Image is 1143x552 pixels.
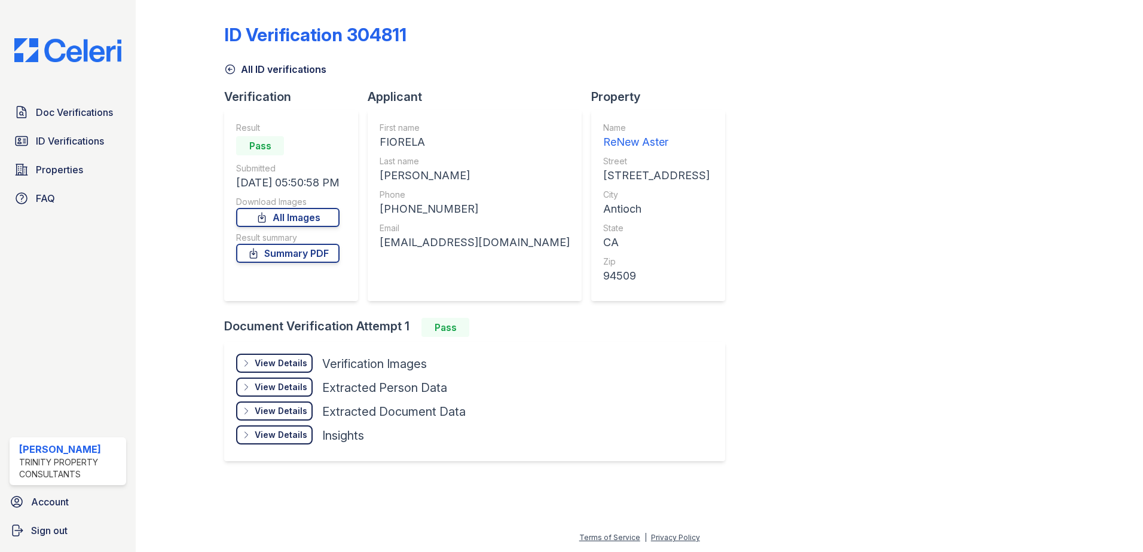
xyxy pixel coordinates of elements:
div: [PERSON_NAME] [380,167,570,184]
iframe: chat widget [1093,504,1131,540]
div: Result summary [236,232,340,244]
div: 94509 [603,268,710,284]
div: Document Verification Attempt 1 [224,318,735,337]
a: Properties [10,158,126,182]
span: Sign out [31,523,68,538]
div: Insights [322,427,364,444]
a: FAQ [10,186,126,210]
div: View Details [255,405,307,417]
div: Verification [224,88,368,105]
a: All ID verifications [224,62,326,76]
div: FIORELA [380,134,570,151]
div: Extracted Document Data [322,403,466,420]
div: Street [603,155,710,167]
div: CA [603,234,710,251]
div: Result [236,122,340,134]
span: Account [31,495,69,509]
div: Last name [380,155,570,167]
div: [PHONE_NUMBER] [380,201,570,217]
a: Summary PDF [236,244,340,263]
div: | [644,533,647,542]
div: [EMAIL_ADDRESS][DOMAIN_NAME] [380,234,570,251]
img: CE_Logo_Blue-a8612792a0a2168367f1c8372b55b34899dd931a85d93a1a3d3e32e68fde9ad4.png [5,38,131,62]
div: Email [380,222,570,234]
div: [STREET_ADDRESS] [603,167,710,184]
div: View Details [255,357,307,369]
div: Trinity Property Consultants [19,456,121,480]
a: Sign out [5,519,131,542]
span: Doc Verifications [36,105,113,119]
div: Zip [603,256,710,268]
div: View Details [255,429,307,441]
div: Verification Images [322,355,427,372]
div: Download Images [236,196,340,208]
div: Antioch [603,201,710,217]
a: Name ReNew Aster [603,122,710,151]
div: [DATE] 05:50:58 PM [236,174,340,191]
div: Extracted Person Data [322,379,447,396]
div: Submitted [236,162,340,174]
div: Property [591,88,735,105]
a: Account [5,490,131,514]
span: FAQ [36,191,55,206]
span: ID Verifications [36,134,104,148]
a: All Images [236,208,340,227]
a: Privacy Policy [651,533,700,542]
div: Pass [236,136,284,155]
div: ID Verification 304811 [224,24,407,45]
div: Name [603,122,710,134]
div: Applicant [368,88,591,105]
a: Terms of Service [579,533,640,542]
div: [PERSON_NAME] [19,442,121,456]
a: ID Verifications [10,129,126,153]
div: City [603,189,710,201]
div: State [603,222,710,234]
span: Properties [36,162,83,177]
div: View Details [255,381,307,393]
div: Phone [380,189,570,201]
div: Pass [421,318,469,337]
div: ReNew Aster [603,134,710,151]
div: First name [380,122,570,134]
a: Doc Verifications [10,100,126,124]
